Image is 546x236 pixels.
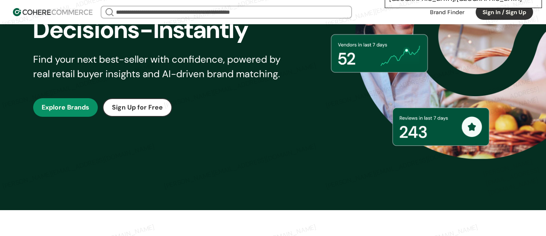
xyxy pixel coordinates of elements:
[103,98,172,117] button: Sign Up for Free
[476,4,533,20] button: Sign In / Sign Up
[33,98,98,117] button: Explore Brands
[33,52,291,81] div: Find your next best-seller with confidence, powered by real retail buyer insights and AI-driven b...
[33,12,305,48] div: Decisions-Instantly
[13,8,93,16] img: Cohere Logo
